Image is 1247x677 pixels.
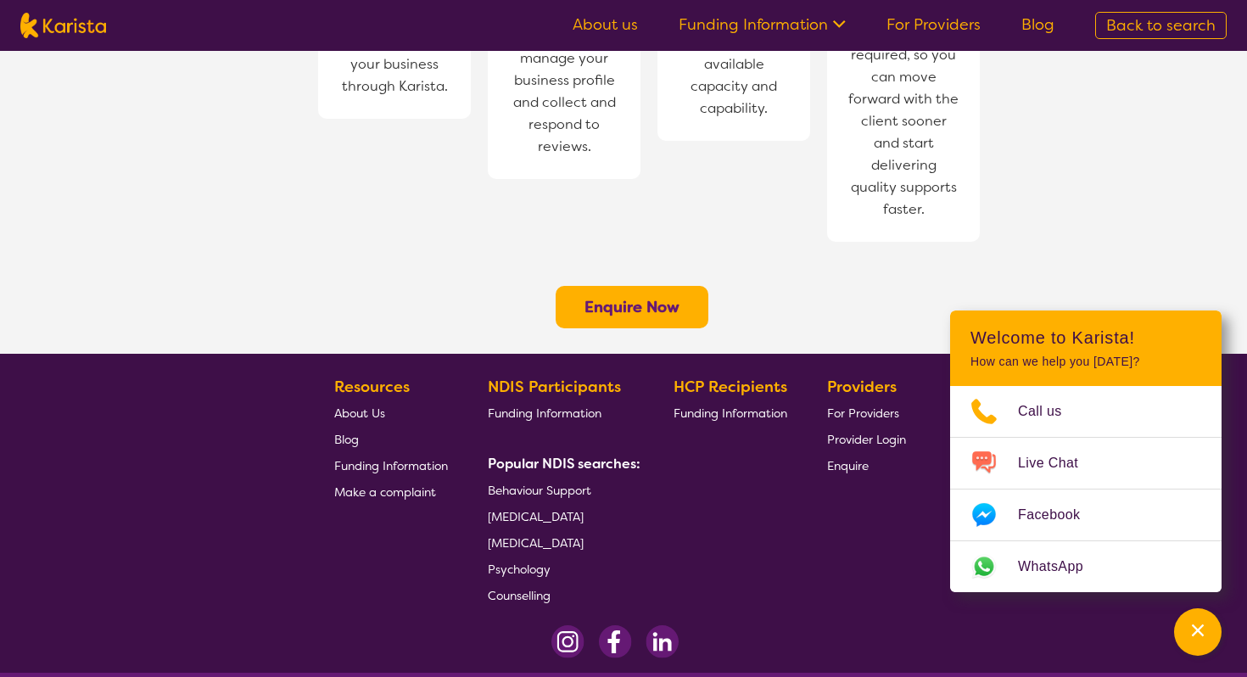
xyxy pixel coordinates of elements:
span: [MEDICAL_DATA] [488,509,584,524]
h2: Welcome to Karista! [970,327,1201,348]
span: Make a complaint [334,484,436,500]
span: For Providers [827,406,899,421]
a: Blog [1021,14,1054,35]
span: Funding Information [334,458,448,473]
b: Popular NDIS searches: [488,455,640,473]
img: Karista logo [20,13,106,38]
b: NDIS Participants [488,377,621,397]
button: Channel Menu [1174,608,1222,656]
a: Funding Information [674,400,787,426]
span: Funding Information [674,406,787,421]
span: Back to search [1106,15,1216,36]
span: Call us [1018,399,1082,424]
a: Blog [334,426,448,452]
p: How can we help you [DATE]? [970,355,1201,369]
span: Enquire [827,458,869,473]
a: About Us [334,400,448,426]
span: About Us [334,406,385,421]
a: Funding Information [679,14,846,35]
ul: Choose channel [950,386,1222,592]
a: [MEDICAL_DATA] [488,529,634,556]
a: Enquire Now [584,297,679,317]
span: Provider Login [827,432,906,447]
span: Funding Information [488,406,601,421]
a: Provider Login [827,426,906,452]
span: Facebook [1018,502,1100,528]
a: Make a complaint [334,478,448,505]
span: Counselling [488,588,551,603]
a: Enquire [827,452,906,478]
span: Blog [334,432,359,447]
span: Live Chat [1018,450,1099,476]
a: Counselling [488,582,634,608]
b: Resources [334,377,410,397]
a: Psychology [488,556,634,582]
img: Instagram [551,625,584,658]
a: Back to search [1095,12,1227,39]
img: Facebook [598,625,632,658]
a: Funding Information [488,400,634,426]
span: Psychology [488,562,551,577]
button: Enquire Now [556,286,708,328]
a: About us [573,14,638,35]
span: [MEDICAL_DATA] [488,535,584,551]
a: For Providers [886,14,981,35]
a: [MEDICAL_DATA] [488,503,634,529]
span: WhatsApp [1018,554,1104,579]
a: Behaviour Support [488,477,634,503]
a: Funding Information [334,452,448,478]
b: Providers [827,377,897,397]
img: LinkedIn [646,625,679,658]
a: For Providers [827,400,906,426]
div: Channel Menu [950,311,1222,592]
span: Behaviour Support [488,483,591,498]
a: Web link opens in a new tab. [950,541,1222,592]
b: HCP Recipients [674,377,787,397]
